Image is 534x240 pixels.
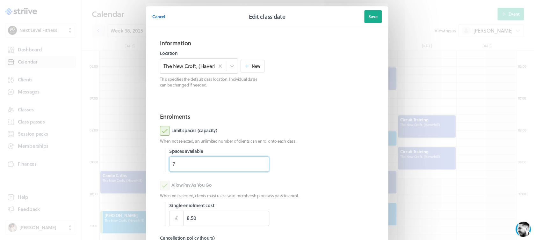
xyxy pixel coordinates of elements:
[169,211,183,226] div: £
[252,63,260,69] span: New
[19,4,119,17] div: US[PERSON_NAME]Typically replies in a few minutes
[35,4,91,11] div: [PERSON_NAME]
[160,39,374,48] h2: Information
[364,10,382,23] button: Save
[241,60,264,72] button: New
[169,202,269,209] label: Single enrolment cost
[160,50,264,56] label: Location
[101,198,106,201] tspan: GIF
[160,193,374,199] p: When not selected, clients must use a valid membership or class pass to enrol.
[160,181,212,190] label: Allow Pay As You Go
[160,138,374,144] p: When not selected, an unlimited number of clients can enrol onto each class.
[516,221,531,237] iframe: gist-messenger-bubble-iframe
[160,126,217,136] label: Limit spaces (capacity)
[169,148,269,154] label: Spaces available
[368,14,378,19] span: Save
[19,4,31,16] img: US
[152,14,165,19] span: Cancel
[160,76,264,88] p: This specifies the default class location. Individual dates can be changed if needed.
[97,191,111,209] button: />GIF
[99,197,108,202] g: />
[152,10,165,23] button: Cancel
[35,12,91,16] div: Typically replies in a few minutes
[163,63,215,70] div: The New Croft, (Haverhill)
[249,12,285,21] h2: Edit class date
[160,112,374,121] h2: Enrolments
